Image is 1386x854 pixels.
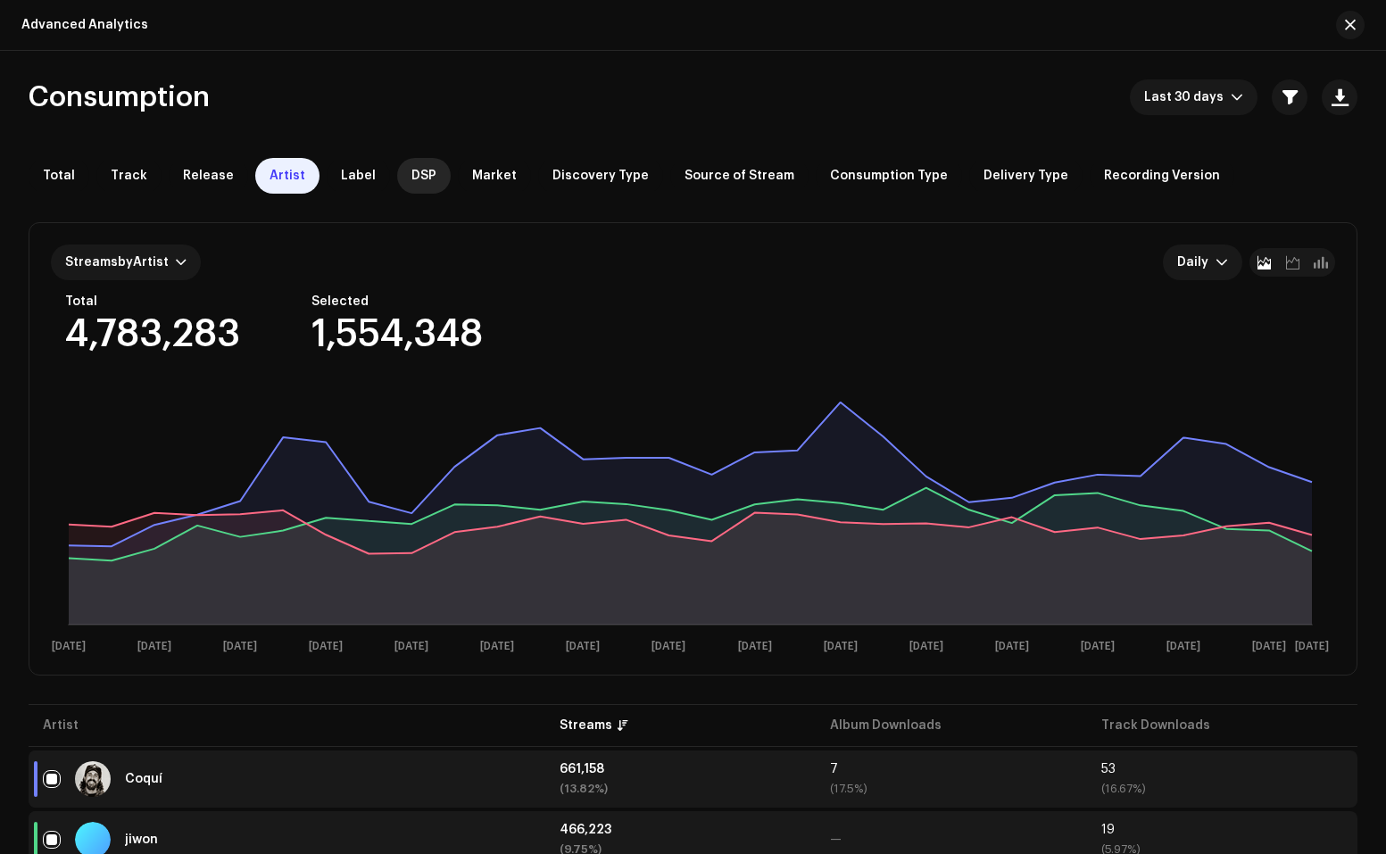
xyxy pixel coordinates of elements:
text: [DATE] [995,641,1029,652]
text: [DATE] [566,641,600,652]
span: Daily [1177,245,1216,280]
span: Artist [270,169,305,183]
text: [DATE] [824,641,858,652]
span: DSP [411,169,436,183]
span: Source of Stream [685,169,794,183]
div: (13.82%) [560,783,801,795]
div: Selected [311,294,483,309]
text: [DATE] [909,641,943,652]
span: Discovery Type [552,169,649,183]
text: [DATE] [394,641,428,652]
text: [DATE] [309,641,343,652]
span: Label [341,169,376,183]
span: Market [472,169,517,183]
div: dropdown trigger [1231,79,1243,115]
div: 19 [1101,824,1343,836]
text: [DATE] [1166,641,1200,652]
div: dropdown trigger [1216,245,1228,280]
div: — [830,833,1072,846]
text: [DATE] [480,641,514,652]
div: 7 [830,763,1072,775]
text: [DATE] [652,641,685,652]
text: [DATE] [738,641,772,652]
div: (17.5%) [830,783,1072,795]
span: Consumption Type [830,169,948,183]
text: [DATE] [1252,641,1286,652]
div: 661,158 [560,763,801,775]
span: Recording Version [1104,169,1220,183]
div: 466,223 [560,824,801,836]
span: Delivery Type [983,169,1068,183]
text: [DATE] [1081,641,1115,652]
div: 53 [1101,763,1343,775]
span: Last 30 days [1144,79,1231,115]
text: [DATE] [1295,641,1329,652]
div: (16.67%) [1101,783,1343,795]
